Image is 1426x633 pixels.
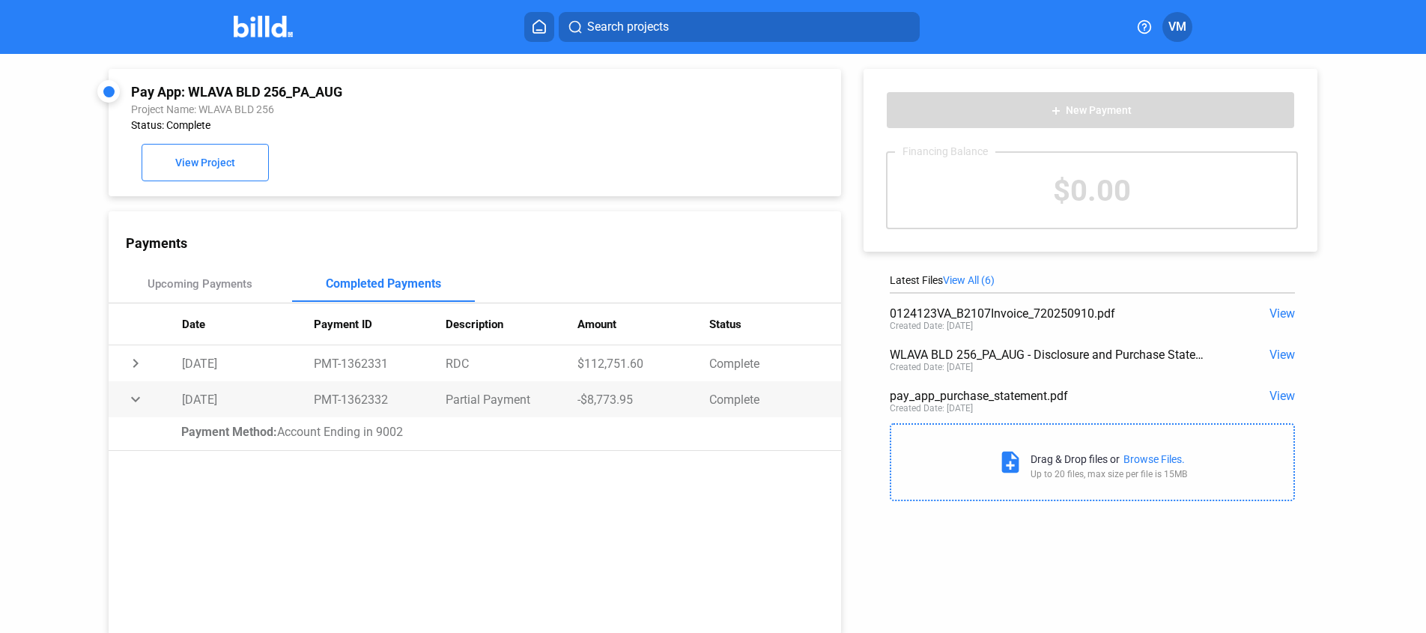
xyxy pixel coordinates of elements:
div: Financing Balance [895,145,995,157]
span: View [1269,389,1295,403]
div: Status: Complete [131,119,682,131]
div: Account Ending in 9002 [181,425,823,439]
div: Drag & Drop files or [1031,453,1120,465]
span: Search projects [587,18,669,36]
th: Amount [577,303,709,345]
button: VM [1162,12,1192,42]
td: RDC [446,345,577,381]
div: Project Name: WLAVA BLD 256 [131,103,682,115]
td: -$8,773.95 [577,381,709,417]
td: Partial Payment [446,381,577,417]
td: PMT-1362332 [314,381,446,417]
mat-icon: add [1050,105,1062,117]
th: Payment ID [314,303,446,345]
td: $112,751.60 [577,345,709,381]
span: View [1269,306,1295,321]
span: View All (6) [943,274,995,286]
button: View Project [142,144,269,181]
td: [DATE] [182,345,314,381]
td: Complete [709,345,841,381]
span: View Project [175,157,235,169]
div: Created Date: [DATE] [890,362,973,372]
button: New Payment [886,91,1294,129]
div: Browse Files. [1123,453,1185,465]
span: Payment Method: [181,425,277,439]
div: Payments [126,235,841,251]
button: Search projects [559,12,920,42]
span: VM [1168,18,1186,36]
td: PMT-1362331 [314,345,446,381]
div: Created Date: [DATE] [890,403,973,414]
div: pay_app_purchase_statement.pdf [890,389,1213,403]
img: Billd Company Logo [234,16,293,37]
mat-icon: note_add [998,449,1023,475]
div: WLAVA BLD 256_PA_AUG - Disclosure and Purchase Statement.pdf [890,348,1213,362]
th: Status [709,303,841,345]
div: Pay App: WLAVA BLD 256_PA_AUG [131,84,682,100]
th: Description [446,303,577,345]
div: Created Date: [DATE] [890,321,973,331]
span: View [1269,348,1295,362]
div: Up to 20 files, max size per file is 15MB [1031,469,1187,479]
div: Upcoming Payments [148,277,252,291]
span: New Payment [1066,105,1132,117]
div: $0.00 [888,153,1296,228]
div: 0124123VA_B2107Invoice_720250910.pdf [890,306,1213,321]
div: Latest Files [890,274,1294,286]
th: Date [182,303,314,345]
td: [DATE] [182,381,314,417]
div: Completed Payments [326,276,441,291]
td: Complete [709,381,841,417]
